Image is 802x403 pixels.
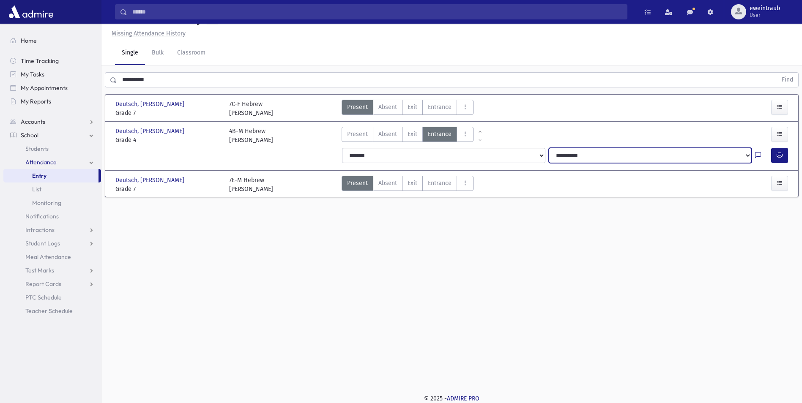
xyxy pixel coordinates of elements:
[25,294,62,301] span: PTC Schedule
[32,172,47,180] span: Entry
[25,226,55,234] span: Infractions
[428,179,452,188] span: Entrance
[115,127,186,136] span: Deutsch, [PERSON_NAME]
[3,155,101,169] a: Attendance
[21,84,68,92] span: My Appointments
[115,394,788,403] div: © 2025 -
[115,100,186,109] span: Deutsch, [PERSON_NAME]
[428,130,452,139] span: Entrance
[342,176,474,193] div: AttTypes
[25,158,57,166] span: Attendance
[32,199,61,207] span: Monitoring
[750,12,780,19] span: User
[25,267,54,274] span: Test Marks
[3,223,101,237] a: Infractions
[7,3,55,20] img: AdmirePro
[342,100,474,117] div: AttTypes
[115,176,186,185] span: Deutsch, [PERSON_NAME]
[3,304,101,318] a: Teacher Schedule
[3,128,101,142] a: School
[3,95,101,108] a: My Reports
[21,71,44,78] span: My Tasks
[115,41,145,65] a: Single
[428,103,452,112] span: Entrance
[3,68,101,81] a: My Tasks
[25,253,71,261] span: Meal Attendance
[3,54,101,68] a: Time Tracking
[3,115,101,128] a: Accounts
[3,237,101,250] a: Student Logs
[408,179,417,188] span: Exit
[347,179,368,188] span: Present
[342,127,474,144] div: AttTypes
[115,136,221,144] span: Grade 4
[3,250,101,264] a: Meal Attendance
[3,81,101,95] a: My Appointments
[3,277,101,291] a: Report Cards
[115,185,221,193] span: Grade 7
[378,103,397,112] span: Absent
[3,182,101,196] a: List
[25,240,60,247] span: Student Logs
[229,176,273,193] div: 7E-M Hebrew [PERSON_NAME]
[21,98,51,105] span: My Reports
[378,130,397,139] span: Absent
[750,5,780,12] span: eweintraub
[3,291,101,304] a: PTC Schedule
[229,127,273,144] div: 4B-M Hebrew [PERSON_NAME]
[21,118,45,125] span: Accounts
[32,185,41,193] span: List
[3,169,99,182] a: Entry
[3,210,101,223] a: Notifications
[3,142,101,155] a: Students
[25,280,61,288] span: Report Cards
[115,109,221,117] span: Grade 7
[3,264,101,277] a: Test Marks
[25,212,59,220] span: Notifications
[25,145,49,152] span: Students
[777,73,798,87] button: Find
[408,130,417,139] span: Exit
[21,57,59,65] span: Time Tracking
[3,196,101,210] a: Monitoring
[145,41,170,65] a: Bulk
[21,131,38,139] span: School
[170,41,212,65] a: Classroom
[3,34,101,47] a: Home
[127,4,627,19] input: Search
[347,103,368,112] span: Present
[112,30,186,37] u: Missing Attendance History
[408,103,417,112] span: Exit
[229,100,273,117] div: 7C-F Hebrew [PERSON_NAME]
[378,179,397,188] span: Absent
[347,130,368,139] span: Present
[25,307,73,315] span: Teacher Schedule
[108,30,186,37] a: Missing Attendance History
[21,37,37,44] span: Home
